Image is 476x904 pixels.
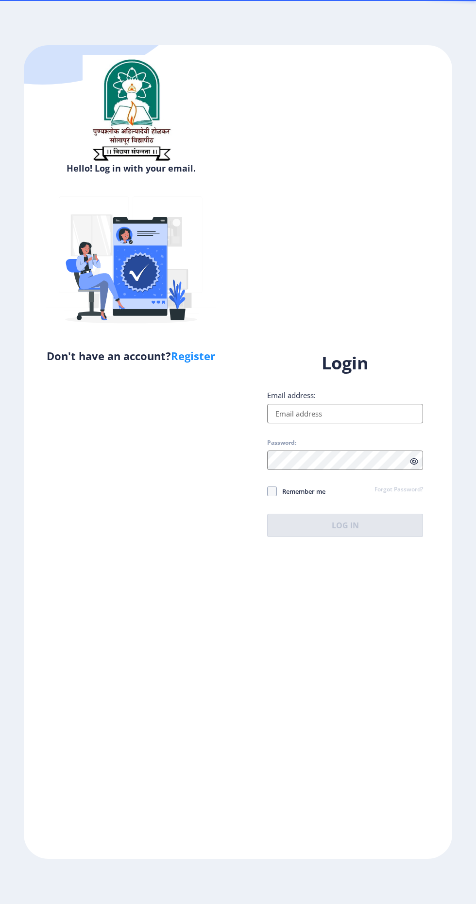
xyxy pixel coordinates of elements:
[267,404,423,423] input: Email address
[171,348,215,363] a: Register
[267,439,296,447] label: Password:
[374,486,423,494] a: Forgot Password?
[267,514,423,537] button: Log In
[46,178,216,348] img: Verified-rafiki.svg
[31,162,231,174] h6: Hello! Log in with your email.
[31,348,231,364] h5: Don't have an account?
[83,55,180,165] img: sulogo.png
[277,486,325,497] span: Remember me
[267,390,316,400] label: Email address:
[267,351,423,375] h1: Login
